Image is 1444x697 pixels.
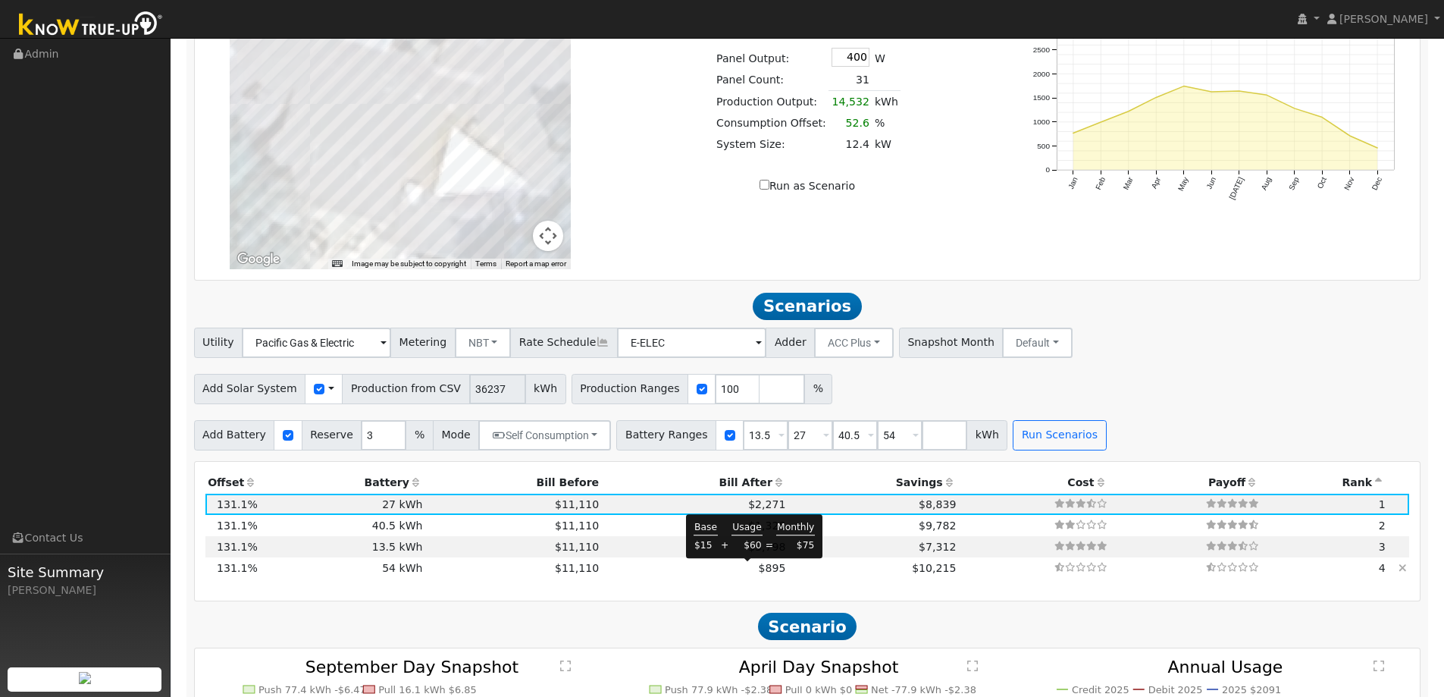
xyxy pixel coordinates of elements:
text: Credit 2025 [1072,684,1129,695]
span: $7,312 [919,541,956,553]
label: Run as Scenario [760,178,855,194]
text: Annual Usage [1168,658,1283,677]
span: 131.1% [217,562,258,574]
circle: onclick="" [1347,133,1353,139]
span: Image may be subject to copyright [352,259,466,268]
span: Mode [433,420,479,451]
span: Payoff [1208,476,1245,488]
td: Usage [731,520,762,535]
text: Debit 2025 [1148,684,1203,695]
text: September Day Snapshot [305,658,519,677]
text: Nov [1342,176,1355,192]
text:  [1374,660,1384,672]
td: Production Output: [714,91,829,113]
button: ACC Plus [814,328,894,358]
span: Snapshot Month [899,328,1004,358]
text:  [560,660,571,672]
text: Jan [1067,176,1079,190]
span: $9,782 [919,520,956,532]
td: W [872,45,901,69]
span: $11,110 [555,541,599,553]
td: 12.4 [828,134,872,155]
text: 1000 [1033,118,1051,126]
span: % [406,420,433,451]
circle: onclick="" [1236,88,1242,94]
text: Sep [1287,176,1301,192]
th: Bill After [602,473,788,494]
input: Select a Utility [242,328,391,358]
td: = [765,538,774,554]
span: Production Ranges [572,374,688,404]
a: Open this area in Google Maps (opens a new window) [233,250,283,269]
span: Rate Schedule [510,328,618,358]
input: Select a Rate Schedule [617,328,766,358]
button: Self Consumption [478,420,611,451]
div: [PERSON_NAME] [8,582,162,598]
span: % [804,374,832,404]
span: Savings [896,476,943,488]
span: $10,215 [912,562,956,574]
circle: onclick="" [1126,108,1132,115]
span: $8,839 [919,498,956,510]
text: 2000 [1033,70,1051,78]
td: 31 [828,69,872,91]
text: Pull 16.1 kWh $6.85 [378,684,477,695]
td: 27 kWh [260,494,425,515]
text: 1500 [1033,94,1051,102]
text:  [967,660,978,672]
span: Metering [390,328,456,358]
span: Battery Ranges [616,420,716,451]
td: 14,532 [828,91,872,113]
button: NBT [455,328,512,358]
span: 3 [1379,541,1386,553]
circle: onclick="" [1153,95,1159,101]
button: Map camera controls [533,221,563,251]
span: Utility [194,328,243,358]
img: Know True-Up [11,8,171,42]
circle: onclick="" [1098,119,1104,125]
span: Scenario [758,613,857,640]
circle: onclick="" [1292,105,1298,111]
span: Production from CSV [342,374,469,404]
text: 2025 $2091 [1222,684,1281,695]
text: Net -77.9 kWh -$2.38 [871,684,976,695]
span: $11,110 [555,520,599,532]
span: $2,271 [748,498,785,510]
text: Aug [1260,176,1273,192]
text: Mar [1121,175,1135,191]
text: Push 77.4 kWh -$6.47 [258,684,366,695]
span: 131.1% [217,541,258,553]
text: Dec [1370,176,1383,192]
td: System Size: [714,134,829,155]
span: Adder [766,328,815,358]
span: kWh [525,374,566,404]
th: Battery [260,473,425,494]
th: Offset [205,473,261,494]
td: Monthly [776,520,815,535]
span: $895 [759,562,786,574]
td: $15 [694,538,718,554]
a: Hide scenario [1399,562,1407,574]
text: Feb [1094,176,1107,192]
a: Report a map error [506,259,566,268]
td: 52.6 [828,113,872,134]
span: $11,110 [555,562,599,574]
button: Run Scenarios [1013,420,1106,451]
span: 131.1% [217,520,258,532]
text: 500 [1037,142,1050,150]
input: Run as Scenario [760,180,769,190]
a: Terms (opens in new tab) [475,259,496,268]
text: Push 77.9 kWh -$2.38 [665,684,772,695]
td: $75 [776,538,815,554]
th: Bill Before [425,473,602,494]
td: $60 [731,538,762,554]
span: Scenarios [753,293,861,320]
td: 13.5 kWh [260,536,425,557]
td: 54 kWh [260,557,425,579]
span: [PERSON_NAME] [1339,13,1428,25]
span: kWh [966,420,1007,451]
circle: onclick="" [1319,115,1325,121]
circle: onclick="" [1374,145,1380,151]
button: Default [1002,328,1073,358]
td: Base [694,520,718,535]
